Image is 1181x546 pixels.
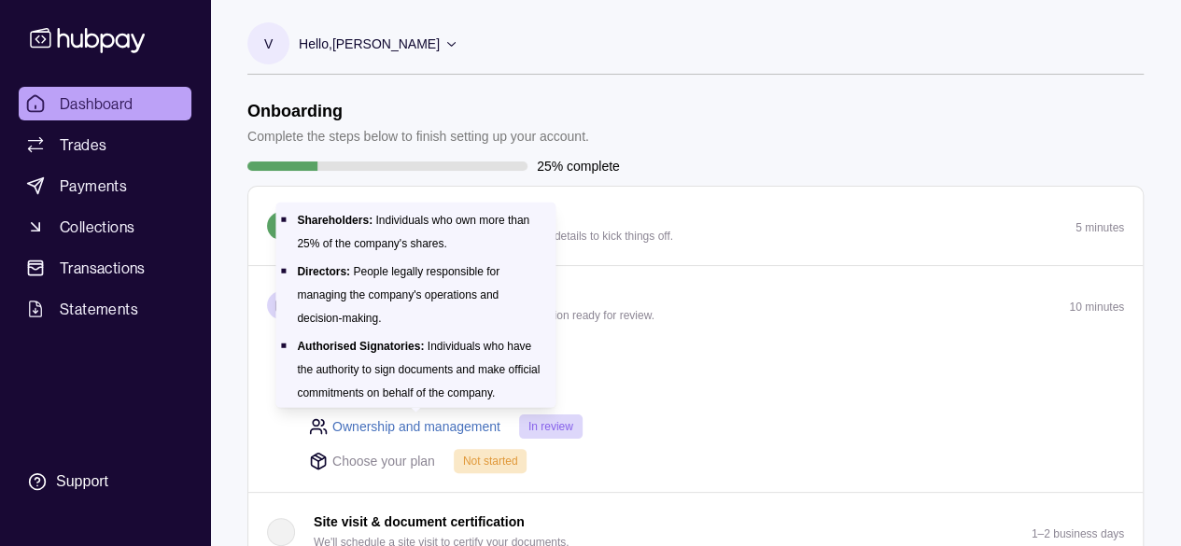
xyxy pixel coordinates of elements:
p: 1–2 business days [1032,527,1124,540]
span: Trades [60,133,106,156]
p: Shareholders: [297,214,373,227]
p: Individuals who own more than 25% of the company's shares. [297,214,529,250]
button: Register your account Let's start with the basics. Confirm your account details to kick things of... [248,187,1143,265]
p: People legally responsible for managing the company's operations and decision-making. [297,265,499,325]
p: Directors: [297,265,350,278]
span: Dashboard [60,92,134,115]
p: 10 minutes [1069,301,1124,314]
a: Trades [19,128,191,161]
a: Ownership and management [332,416,500,437]
p: 5 minutes [1076,221,1124,234]
p: Hello, [PERSON_NAME] [299,34,440,54]
div: Support [56,471,108,492]
p: Site visit & document certification [314,511,525,532]
a: Transactions [19,251,191,285]
div: Submit application Complete the following tasks to get your application ready for review.10 minutes [248,344,1143,492]
a: Support [19,462,191,501]
p: Choose your plan [332,451,435,471]
span: Payments [60,175,127,197]
h1: Onboarding [247,101,589,121]
p: V [264,34,273,54]
button: Submit application Complete the following tasks to get your application ready for review.10 minutes [248,266,1143,344]
span: Transactions [60,257,146,279]
a: Payments [19,169,191,203]
span: Collections [60,216,134,238]
a: Dashboard [19,87,191,120]
span: In review [528,420,573,433]
span: Not started [463,455,518,468]
p: Individuals who have the authority to sign documents and make official commitments on behalf of t... [297,340,540,399]
p: 25% complete [537,156,620,176]
p: Complete the steps below to finish setting up your account. [247,126,589,147]
a: Collections [19,210,191,244]
a: Statements [19,292,191,326]
span: Statements [60,298,138,320]
p: Authorised Signatories: [297,340,424,353]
